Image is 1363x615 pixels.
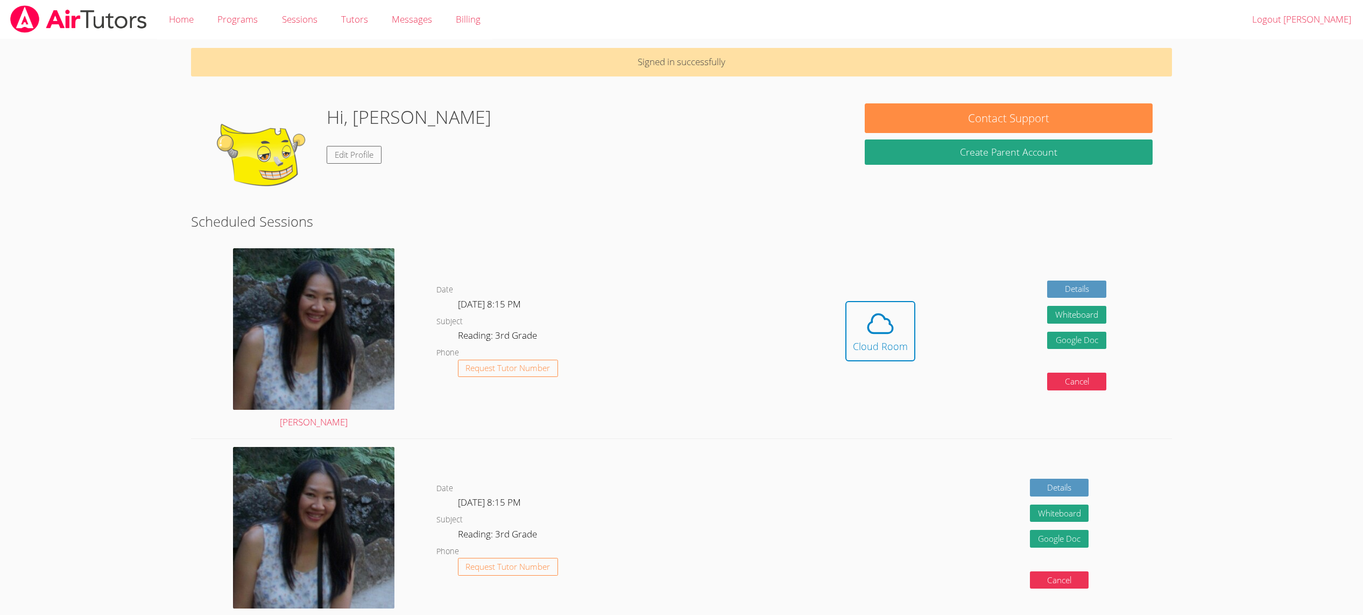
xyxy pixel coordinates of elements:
[865,139,1153,165] button: Create Parent Account
[853,339,908,354] div: Cloud Room
[233,447,394,609] img: avatar.png
[1047,281,1106,298] a: Details
[233,248,394,410] img: avatar.png
[392,13,432,25] span: Messages
[436,513,463,527] dt: Subject
[465,364,550,372] span: Request Tutor Number
[9,5,148,33] img: airtutors_banner-c4298cdbf04f3fff15de1276eac7730deb9818008684d7c2e4769d2f7ddbe033.png
[327,146,382,164] a: Edit Profile
[458,496,521,508] span: [DATE] 8:15 PM
[191,48,1173,76] p: Signed in successfully
[1047,373,1106,390] button: Cancel
[1030,530,1089,548] a: Google Doc
[458,558,559,576] button: Request Tutor Number
[436,283,453,297] dt: Date
[327,103,491,131] h1: Hi, [PERSON_NAME]
[458,298,521,310] span: [DATE] 8:15 PM
[1047,306,1106,324] button: Whiteboard
[1047,332,1106,350] a: Google Doc
[436,545,459,558] dt: Phone
[865,103,1153,133] button: Contact Support
[458,527,539,545] dd: Reading: 3rd Grade
[1030,479,1089,497] a: Details
[436,346,459,360] dt: Phone
[1030,571,1089,589] button: Cancel
[233,248,394,430] a: [PERSON_NAME]
[465,563,550,571] span: Request Tutor Number
[458,360,559,378] button: Request Tutor Number
[210,103,318,211] img: default.png
[191,211,1173,232] h2: Scheduled Sessions
[1030,505,1089,522] button: Whiteboard
[436,482,453,495] dt: Date
[845,301,915,361] button: Cloud Room
[436,315,463,329] dt: Subject
[458,328,539,346] dd: Reading: 3rd Grade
